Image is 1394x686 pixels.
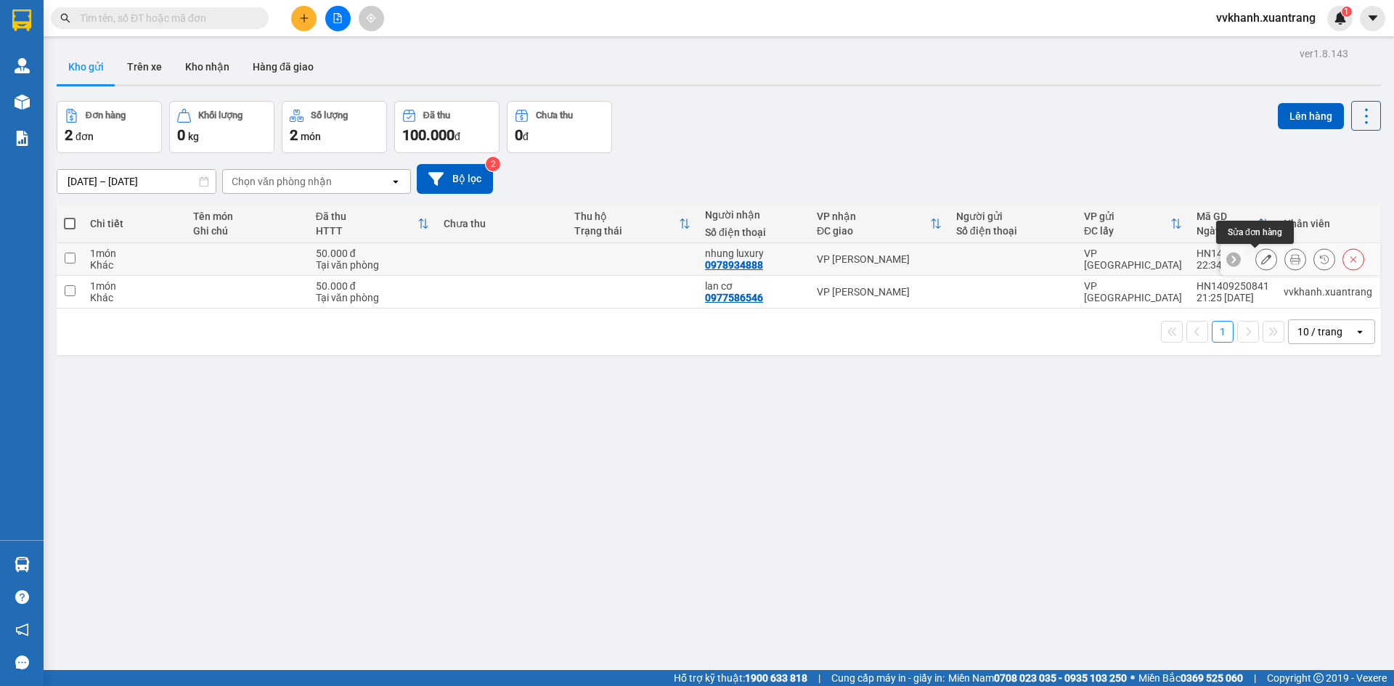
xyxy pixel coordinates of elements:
[1254,670,1256,686] span: |
[282,101,387,153] button: Số lượng2món
[1297,324,1342,339] div: 10 / trang
[1197,225,1258,237] div: Ngày ĐH
[57,170,216,193] input: Select a date range.
[316,248,429,259] div: 50.000 đ
[1197,280,1269,292] div: HN1409250841
[817,225,930,237] div: ĐC giao
[1130,675,1135,681] span: ⚪️
[15,590,29,604] span: question-circle
[1344,7,1349,17] span: 1
[193,211,301,222] div: Tên món
[174,49,241,84] button: Kho nhận
[1278,103,1344,129] button: Lên hàng
[818,670,820,686] span: |
[241,49,325,84] button: Hàng đã giao
[301,131,321,142] span: món
[1313,673,1324,683] span: copyright
[1197,292,1269,303] div: 21:25 [DATE]
[1354,326,1366,338] svg: open
[60,13,70,23] span: search
[1284,286,1372,298] div: vvkhanh.xuantrang
[291,6,317,31] button: plus
[1216,221,1294,244] div: Sửa đơn hàng
[423,110,450,121] div: Đã thu
[1205,9,1327,27] span: vvkhanh.xuantrang
[316,225,417,237] div: HTTT
[956,211,1069,222] div: Người gửi
[1077,205,1189,243] th: Toggle SortBy
[15,131,30,146] img: solution-icon
[316,211,417,222] div: Đã thu
[359,6,384,31] button: aim
[705,248,802,259] div: nhung luxury
[817,286,942,298] div: VP [PERSON_NAME]
[1366,12,1379,25] span: caret-down
[188,131,199,142] span: kg
[90,218,179,229] div: Chi tiết
[299,13,309,23] span: plus
[325,6,351,31] button: file-add
[169,101,274,153] button: Khối lượng0kg
[1084,280,1182,303] div: VP [GEOGRAPHIC_DATA]
[309,205,436,243] th: Toggle SortBy
[674,670,807,686] span: Hỗ trợ kỹ thuật:
[515,126,523,144] span: 0
[15,557,30,572] img: warehouse-icon
[567,205,698,243] th: Toggle SortBy
[1360,6,1385,31] button: caret-down
[745,672,807,684] strong: 1900 633 818
[90,292,179,303] div: Khác
[90,280,179,292] div: 1 món
[198,110,242,121] div: Khối lượng
[115,49,174,84] button: Trên xe
[15,623,29,637] span: notification
[523,131,529,142] span: đ
[705,226,802,238] div: Số điện thoại
[948,670,1127,686] span: Miền Nam
[536,110,573,121] div: Chưa thu
[444,218,560,229] div: Chưa thu
[705,280,802,292] div: lan cơ
[90,259,179,271] div: Khác
[455,131,460,142] span: đ
[956,225,1069,237] div: Số điện thoại
[1284,218,1372,229] div: Nhân viên
[311,110,348,121] div: Số lượng
[390,176,402,187] svg: open
[1189,205,1276,243] th: Toggle SortBy
[574,211,679,222] div: Thu hộ
[705,209,802,221] div: Người nhận
[705,292,763,303] div: 0977586546
[15,58,30,73] img: warehouse-icon
[1197,259,1269,271] div: 22:34 [DATE]
[15,656,29,669] span: message
[810,205,949,243] th: Toggle SortBy
[1181,672,1243,684] strong: 0369 525 060
[290,126,298,144] span: 2
[417,164,493,194] button: Bộ lọc
[65,126,73,144] span: 2
[1300,46,1348,62] div: ver 1.8.143
[994,672,1127,684] strong: 0708 023 035 - 0935 103 250
[574,225,679,237] div: Trạng thái
[193,225,301,237] div: Ghi chú
[1212,321,1234,343] button: 1
[80,10,251,26] input: Tìm tên, số ĐT hoặc mã đơn
[1334,12,1347,25] img: icon-new-feature
[394,101,500,153] button: Đã thu100.000đ
[177,126,185,144] span: 0
[366,13,376,23] span: aim
[86,110,126,121] div: Đơn hàng
[1255,248,1277,270] div: Sửa đơn hàng
[507,101,612,153] button: Chưa thu0đ
[705,259,763,271] div: 0978934888
[402,126,455,144] span: 100.000
[817,211,930,222] div: VP nhận
[1197,248,1269,259] div: HN1409250843
[1342,7,1352,17] sup: 1
[1084,248,1182,271] div: VP [GEOGRAPHIC_DATA]
[1084,225,1170,237] div: ĐC lấy
[316,259,429,271] div: Tại văn phòng
[12,9,31,31] img: logo-vxr
[1197,211,1258,222] div: Mã GD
